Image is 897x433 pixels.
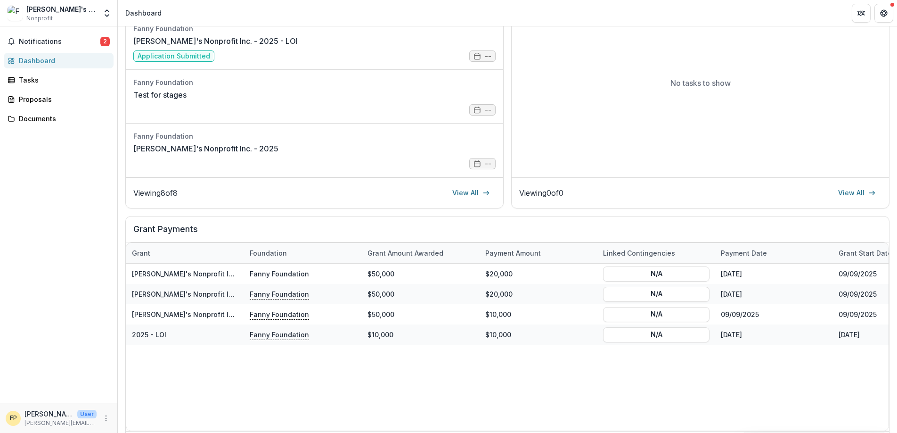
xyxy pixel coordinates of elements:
div: Linked Contingencies [597,243,715,263]
a: Documents [4,111,114,126]
img: Fanny's Nonprofit Inc. [8,6,23,21]
div: Foundation [244,243,362,263]
div: Payment Amount [480,243,597,263]
p: Fanny Foundation [250,289,309,299]
a: [PERSON_NAME]'s Nonprofit Inc. - 2025 [132,310,262,318]
p: Fanny Foundation [250,329,309,340]
a: [PERSON_NAME]'s Nonprofit Inc. - 2025 - LOI [133,35,298,47]
a: [PERSON_NAME]'s Nonprofit Inc. - 2025 [133,143,278,154]
button: Partners [852,4,871,23]
a: [PERSON_NAME]'s Nonprofit Inc. - 2025 [132,290,262,298]
div: Grant [126,248,156,258]
a: 2025 - LOI [132,331,166,339]
div: Dashboard [19,56,106,66]
div: Dashboard [125,8,162,18]
button: Get Help [874,4,893,23]
div: Fanny President [10,415,17,421]
div: Payment date [715,243,833,263]
div: $50,000 [362,284,480,304]
div: Tasks [19,75,106,85]
p: [PERSON_NAME][EMAIL_ADDRESS][DOMAIN_NAME] [24,419,97,427]
div: $50,000 [362,304,480,325]
div: Payment Amount [480,248,546,258]
span: Nonprofit [26,14,53,23]
p: Fanny Foundation [250,268,309,279]
a: Proposals [4,92,114,107]
a: Test for stages [133,89,187,100]
button: N/A [603,266,709,281]
p: No tasks to show [670,77,731,89]
div: 09/09/2025 [715,304,833,325]
div: Grant amount awarded [362,248,449,258]
div: [DATE] [715,264,833,284]
button: More [100,413,112,424]
a: [PERSON_NAME]'s Nonprofit Inc. - 2025 [132,270,262,278]
div: $20,000 [480,284,597,304]
div: [PERSON_NAME]'s Nonprofit Inc. [26,4,97,14]
p: Fanny Foundation [250,309,309,319]
div: Grant [126,243,244,263]
div: Documents [19,114,106,124]
button: Notifications2 [4,34,114,49]
h2: Grant Payments [133,224,881,242]
a: View All [447,185,496,200]
a: Dashboard [4,53,114,68]
a: View All [832,185,881,200]
p: Viewing 0 of 0 [519,187,563,199]
div: $10,000 [480,325,597,345]
div: Grant amount awarded [362,243,480,263]
div: Foundation [244,248,293,258]
button: N/A [603,307,709,322]
div: Proposals [19,94,106,104]
p: User [77,410,97,418]
a: Tasks [4,72,114,88]
div: [DATE] [715,284,833,304]
div: Linked Contingencies [597,248,681,258]
div: $10,000 [362,325,480,345]
div: $20,000 [480,264,597,284]
span: Notifications [19,38,100,46]
span: 2 [100,37,110,46]
button: N/A [603,327,709,342]
p: [PERSON_NAME] President [24,409,73,419]
div: $50,000 [362,264,480,284]
div: Payment date [715,248,773,258]
button: Open entity switcher [100,4,114,23]
div: [DATE] [715,325,833,345]
button: N/A [603,286,709,301]
p: Viewing 8 of 8 [133,187,178,199]
nav: breadcrumb [122,6,165,20]
div: $10,000 [480,304,597,325]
